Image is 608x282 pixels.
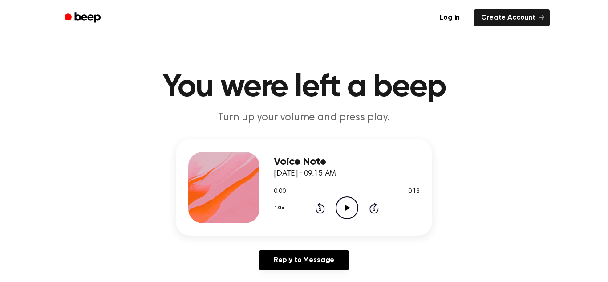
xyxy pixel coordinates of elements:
[133,110,475,125] p: Turn up your volume and press play.
[274,200,287,216] button: 1.0x
[259,250,349,270] a: Reply to Message
[274,156,420,168] h3: Voice Note
[274,187,285,196] span: 0:00
[76,71,532,103] h1: You were left a beep
[274,170,336,178] span: [DATE] · 09:15 AM
[474,9,550,26] a: Create Account
[58,9,109,27] a: Beep
[431,8,469,28] a: Log in
[408,187,420,196] span: 0:13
